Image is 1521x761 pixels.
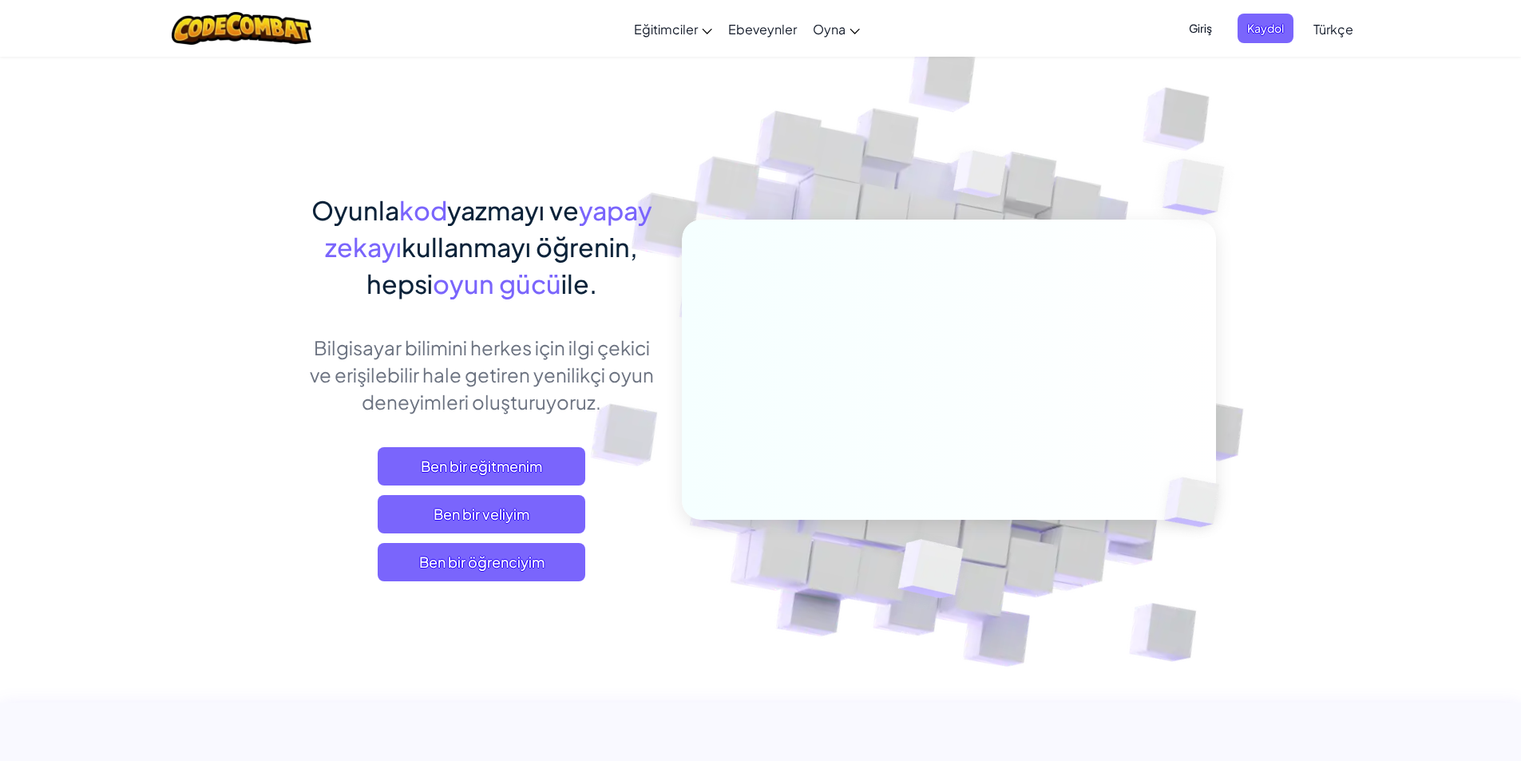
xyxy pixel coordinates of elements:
img: Overlap cubes [923,119,1038,238]
a: Ebeveynler [720,7,805,50]
span: Oyna [813,21,846,38]
span: yazmayı ve [447,194,579,226]
img: CodeCombat logo [172,12,311,45]
a: Oyna [805,7,868,50]
a: Ben bir veliyim [378,495,585,533]
span: ile. [561,268,597,299]
button: Kaydol [1238,14,1293,43]
span: oyun gücü [433,268,561,299]
img: Overlap cubes [858,505,1001,638]
span: kullanmayı öğrenin, hepsi [366,231,639,299]
button: Ben bir öğrenciyim [378,543,585,581]
button: Giriş [1179,14,1222,43]
span: Türkçe [1313,21,1353,38]
p: Bilgisayar bilimini herkes için ilgi çekici ve erişilebilir hale getiren yenilikçi oyun deneyimle... [306,334,658,415]
span: Oyunla [311,194,399,226]
a: Eğitimciler [626,7,720,50]
img: Overlap cubes [1131,120,1269,255]
img: Overlap cubes [1137,444,1257,561]
a: Ben bir eğitmenim [378,447,585,486]
a: Türkçe [1305,7,1361,50]
span: kod [399,194,447,226]
span: Eğitimciler [634,21,698,38]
